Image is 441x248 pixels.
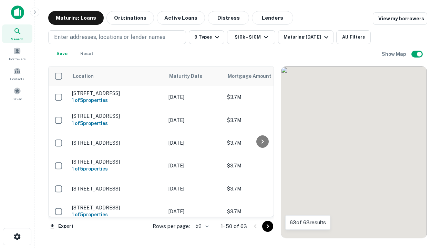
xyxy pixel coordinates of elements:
[227,30,275,44] button: $10k - $10M
[407,193,441,226] iframe: Chat Widget
[228,72,280,80] span: Mortgage Amount
[72,140,162,146] p: [STREET_ADDRESS]
[227,116,296,124] p: $3.7M
[48,221,75,231] button: Export
[284,33,330,41] div: Maturing [DATE]
[153,222,190,230] p: Rows per page:
[72,186,162,192] p: [STREET_ADDRESS]
[168,185,220,193] p: [DATE]
[227,93,296,101] p: $3.7M
[73,72,94,80] span: Location
[48,11,104,25] button: Maturing Loans
[9,56,25,62] span: Borrowers
[262,221,273,232] button: Go to next page
[2,44,32,63] a: Borrowers
[227,208,296,215] p: $3.7M
[72,165,162,173] h6: 1 of 5 properties
[227,162,296,169] p: $3.7M
[72,205,162,211] p: [STREET_ADDRESS]
[227,139,296,147] p: $3.7M
[69,66,165,86] th: Location
[157,11,205,25] button: Active Loans
[189,30,224,44] button: 9 Types
[72,159,162,165] p: [STREET_ADDRESS]
[227,185,296,193] p: $3.7M
[221,222,247,230] p: 1–50 of 63
[72,96,162,104] h6: 1 of 5 properties
[72,90,162,96] p: [STREET_ADDRESS]
[168,162,220,169] p: [DATE]
[168,208,220,215] p: [DATE]
[168,93,220,101] p: [DATE]
[12,96,22,102] span: Saved
[72,113,162,119] p: [STREET_ADDRESS]
[2,84,32,103] a: Saved
[281,66,427,238] div: 0 0
[373,12,427,25] a: View my borrowers
[208,11,249,25] button: Distress
[72,211,162,218] h6: 1 of 5 properties
[54,33,165,41] p: Enter addresses, locations or lender names
[2,64,32,83] a: Contacts
[336,30,371,44] button: All Filters
[168,116,220,124] p: [DATE]
[169,72,211,80] span: Maturity Date
[11,36,23,42] span: Search
[168,139,220,147] p: [DATE]
[72,120,162,127] h6: 1 of 5 properties
[11,6,24,19] img: capitalize-icon.png
[278,30,334,44] button: Maturing [DATE]
[10,76,24,82] span: Contacts
[2,24,32,43] a: Search
[106,11,154,25] button: Originations
[224,66,299,86] th: Mortgage Amount
[51,47,73,61] button: Save your search to get updates of matches that match your search criteria.
[76,47,98,61] button: Reset
[193,221,210,231] div: 50
[252,11,293,25] button: Lenders
[382,50,407,58] h6: Show Map
[290,218,326,227] p: 63 of 63 results
[48,30,186,44] button: Enter addresses, locations or lender names
[165,66,224,86] th: Maturity Date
